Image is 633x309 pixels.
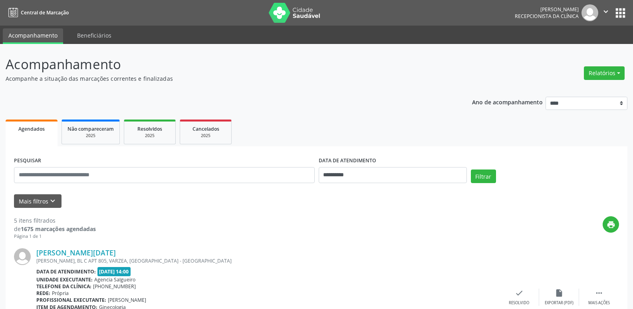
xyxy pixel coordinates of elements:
[93,283,136,290] span: [PHONE_NUMBER]
[48,197,57,205] i: keyboard_arrow_down
[472,97,543,107] p: Ano de acompanhamento
[6,54,441,74] p: Acompanhamento
[607,220,615,229] i: print
[14,194,62,208] button: Mais filtroskeyboard_arrow_down
[598,4,613,21] button: 
[584,66,625,80] button: Relatórios
[108,297,146,303] span: [PERSON_NAME]
[21,9,69,16] span: Central de Marcação
[36,257,499,264] div: [PERSON_NAME], BL C APT 805, VARZEA, [GEOGRAPHIC_DATA] - [GEOGRAPHIC_DATA]
[509,300,529,306] div: Resolvido
[67,126,114,132] span: Não compareceram
[471,169,496,183] button: Filtrar
[186,133,226,139] div: 2025
[18,126,45,132] span: Agendados
[595,289,603,297] i: 
[52,290,69,297] span: Própria
[319,155,376,167] label: DATA DE ATENDIMENTO
[130,133,170,139] div: 2025
[14,248,31,265] img: img
[581,4,598,21] img: img
[21,225,96,233] strong: 1675 marcações agendadas
[515,13,579,20] span: Recepcionista da clínica
[545,300,573,306] div: Exportar (PDF)
[515,6,579,13] div: [PERSON_NAME]
[71,28,117,42] a: Beneficiários
[588,300,610,306] div: Mais ações
[14,225,96,233] div: de
[3,28,63,44] a: Acompanhamento
[94,276,135,283] span: Agencia Salgueiro
[36,297,106,303] b: Profissional executante:
[36,276,93,283] b: Unidade executante:
[613,6,627,20] button: apps
[601,7,610,16] i: 
[137,126,162,132] span: Resolvidos
[36,268,96,275] b: Data de atendimento:
[555,289,564,297] i: insert_drive_file
[14,155,41,167] label: PESQUISAR
[515,289,524,297] i: check
[6,74,441,83] p: Acompanhe a situação das marcações correntes e finalizadas
[14,233,96,240] div: Página 1 de 1
[97,267,131,276] span: [DATE] 14:00
[6,6,69,19] a: Central de Marcação
[67,133,114,139] div: 2025
[192,126,219,132] span: Cancelados
[36,290,50,297] b: Rede:
[36,283,91,290] b: Telefone da clínica:
[14,216,96,225] div: 5 itens filtrados
[36,248,116,257] a: [PERSON_NAME][DATE]
[603,216,619,233] button: print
